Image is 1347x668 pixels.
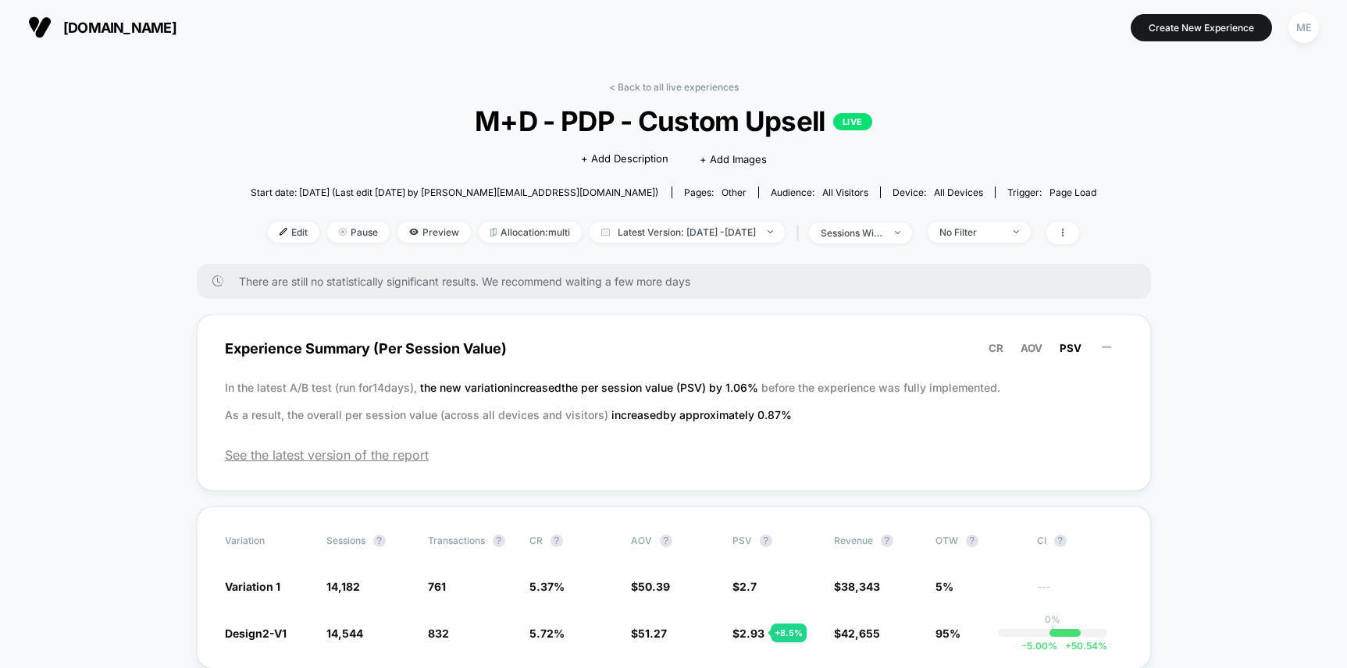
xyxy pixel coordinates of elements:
[732,627,764,640] span: $
[739,580,757,593] span: 2.7
[935,627,960,640] span: 95%
[631,627,667,640] span: $
[881,535,893,547] button: ?
[609,81,739,93] a: < Back to all live experiences
[760,535,772,547] button: ?
[239,275,1120,288] span: There are still no statistically significant results. We recommend waiting a few more days
[529,535,543,546] span: CR
[684,187,747,198] div: Pages:
[225,535,311,547] span: Variation
[660,535,672,547] button: ?
[225,447,1123,463] span: See the latest version of the report
[1284,12,1324,44] button: ME
[1045,613,1060,625] p: 0%
[984,341,1008,355] button: CR
[373,535,386,547] button: ?
[225,331,1123,366] span: Experience Summary (Per Session Value)
[251,187,658,198] span: Start date: [DATE] (Last edit [DATE] by [PERSON_NAME][EMAIL_ADDRESS][DOMAIN_NAME])
[841,580,880,593] span: 38,343
[768,230,773,233] img: end
[1065,640,1071,652] span: +
[397,222,471,243] span: Preview
[280,228,287,236] img: edit
[490,228,497,236] img: rebalance
[293,105,1054,137] span: M+D - PDP - Custom Upsell
[225,627,287,640] span: Design2-V1
[1131,14,1272,41] button: Create New Experience
[739,627,764,640] span: 2.93
[1054,535,1067,547] button: ?
[326,627,363,640] span: 14,544
[939,226,1002,238] div: No Filter
[551,535,563,547] button: ?
[339,228,347,236] img: end
[1060,342,1082,354] span: PSV
[895,231,900,234] img: end
[989,342,1003,354] span: CR
[268,222,319,243] span: Edit
[529,627,565,640] span: 5.72 %
[935,535,1021,547] span: OTW
[934,187,983,198] span: all devices
[631,535,652,546] span: AOV
[935,580,953,593] span: 5%
[638,627,667,640] span: 51.27
[1049,187,1096,198] span: Page Load
[1057,640,1107,652] span: 50.54 %
[326,580,360,593] span: 14,182
[1288,12,1319,43] div: ME
[611,408,792,421] span: increased by approximately 0.87 %
[1037,582,1123,594] span: ---
[420,381,761,394] span: the new variation increased the per session value (PSV) by 1.06 %
[28,16,52,39] img: Visually logo
[771,187,868,198] div: Audience:
[822,187,868,198] span: All Visitors
[428,580,446,593] span: 761
[1037,535,1123,547] span: CI
[821,227,883,239] div: sessions with impression
[428,535,485,546] span: Transactions
[326,535,365,546] span: Sessions
[23,15,181,40] button: [DOMAIN_NAME]
[225,374,1123,428] p: In the latest A/B test (run for 14 days), before the experience was fully implemented. As a resul...
[841,627,880,640] span: 42,655
[1016,341,1047,355] button: AOV
[529,580,565,593] span: 5.37 %
[631,580,670,593] span: $
[732,580,757,593] span: $
[1022,640,1057,652] span: -5.00 %
[880,187,995,198] span: Device:
[1014,230,1019,233] img: end
[493,535,505,547] button: ?
[834,627,880,640] span: $
[771,624,807,642] div: + 8.5 %
[966,535,978,547] button: ?
[1055,341,1086,355] button: PSV
[327,222,390,243] span: Pause
[638,580,670,593] span: 50.39
[722,187,747,198] span: other
[834,580,880,593] span: $
[479,222,582,243] span: Allocation: multi
[834,535,873,546] span: Revenue
[732,535,752,546] span: PSV
[63,20,176,36] span: [DOMAIN_NAME]
[700,153,767,165] span: + Add Images
[1007,187,1096,198] div: Trigger:
[833,113,872,130] p: LIVE
[225,580,280,593] span: Variation 1
[581,151,668,167] span: + Add Description
[428,627,449,640] span: 832
[1051,625,1054,637] p: |
[601,228,610,236] img: calendar
[793,222,809,244] span: |
[1021,342,1042,354] span: AOV
[590,222,785,243] span: Latest Version: [DATE] - [DATE]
